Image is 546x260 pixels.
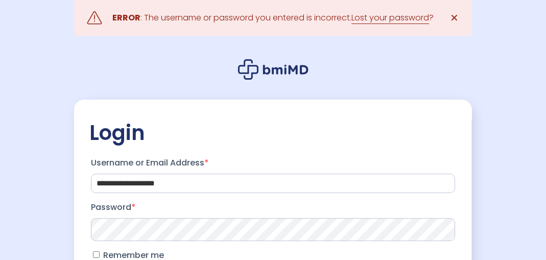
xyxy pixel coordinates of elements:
div: : The username or password you entered is incorrect. ? [112,11,434,25]
h2: Login [89,120,457,146]
span: ✕ [450,11,459,25]
a: Lost your password [351,12,429,24]
a: ✕ [444,8,464,28]
label: Username or Email Address [91,155,455,171]
label: Password [91,199,455,216]
input: Remember me [93,251,100,258]
strong: ERROR [112,12,140,23]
